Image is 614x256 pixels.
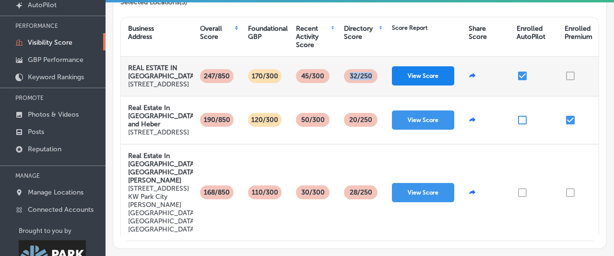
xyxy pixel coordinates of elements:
strong: Real Estate In [GEOGRAPHIC_DATA] and Heber [128,104,196,128]
div: Overall Score [200,24,234,41]
p: Posts [28,128,44,136]
p: 32 /250 [347,69,375,83]
div: Score Report [392,24,427,31]
p: Photos & Videos [28,110,79,119]
p: Connected Accounts [28,206,94,214]
p: Manage Locations [28,188,83,196]
button: View Score [392,110,454,130]
p: GBP Performance [28,56,83,64]
p: Keyword Rankings [28,73,84,81]
p: 120/300 [248,113,281,127]
div: Directory Score [344,24,378,41]
p: [STREET_ADDRESS] [128,128,196,136]
p: 28 /250 [347,185,375,199]
p: 20 /250 [346,113,375,127]
div: Foundational GBP [248,24,288,41]
p: 30/300 [298,185,328,199]
p: Brought to you by [19,227,106,234]
p: 190/850 [201,113,233,127]
div: Share Score [469,24,487,41]
p: 170/300 [249,69,281,83]
p: 45/300 [298,69,327,83]
p: [STREET_ADDRESS] [128,80,196,88]
div: Recent Activity Score [296,24,330,49]
div: Business Address [128,24,154,41]
p: Visibility Score [28,38,72,47]
div: Enrolled Premium [565,24,592,41]
p: 247/850 [201,69,233,83]
p: Reputation [28,145,61,153]
p: 168/850 [201,185,233,199]
p: AutoPilot [28,1,57,9]
p: [STREET_ADDRESS] KW Park City [PERSON_NAME][GEOGRAPHIC_DATA], [GEOGRAPHIC_DATA] [GEOGRAPHIC_DATA] [128,184,198,233]
button: View Score [392,66,454,85]
div: Enrolled AutoPilot [517,24,545,41]
p: 110/300 [249,185,281,199]
strong: REAL ESTATE IN [GEOGRAPHIC_DATA] [128,64,196,80]
button: View Score [392,183,454,202]
strong: Real Estate In [GEOGRAPHIC_DATA], [GEOGRAPHIC_DATA][PERSON_NAME] [128,152,198,184]
p: 50/300 [298,113,328,127]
